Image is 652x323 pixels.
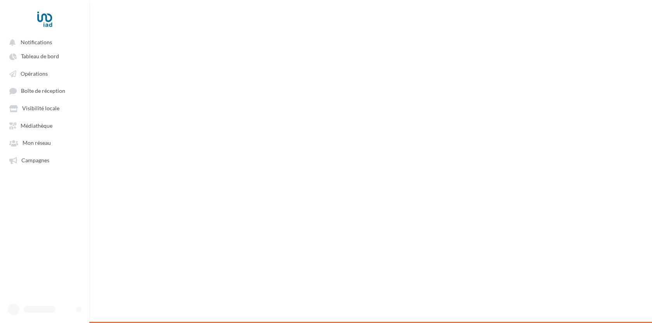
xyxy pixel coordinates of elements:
[21,53,59,60] span: Tableau de bord
[22,105,59,112] span: Visibilité locale
[5,118,85,132] a: Médiathèque
[21,70,48,77] span: Opérations
[5,135,85,149] a: Mon réseau
[23,140,51,146] span: Mon réseau
[5,83,85,98] a: Boîte de réception
[5,66,85,80] a: Opérations
[5,49,85,63] a: Tableau de bord
[5,101,85,115] a: Visibilité locale
[21,122,52,129] span: Médiathèque
[5,153,85,167] a: Campagnes
[21,39,52,45] span: Notifications
[21,157,49,163] span: Campagnes
[21,88,65,94] span: Boîte de réception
